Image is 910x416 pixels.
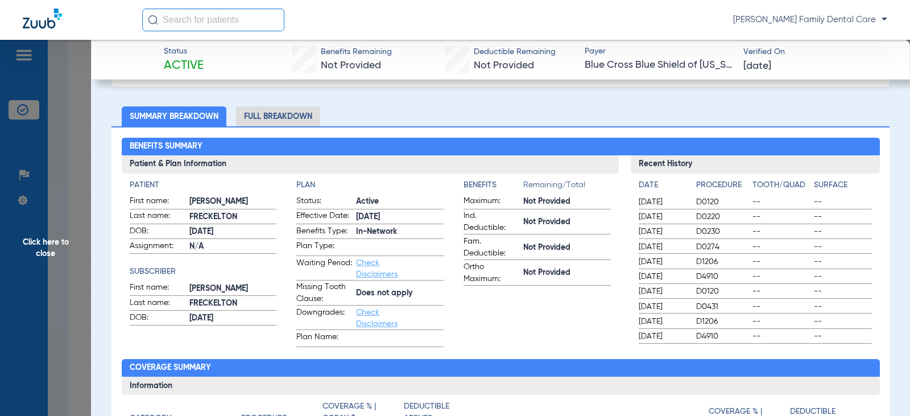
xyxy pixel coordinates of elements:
h4: Patient [130,179,277,191]
span: Missing Tooth Clause: [296,281,352,305]
span: [DATE] [189,312,277,324]
span: Benefits Type: [296,225,352,239]
h4: Date [639,179,686,191]
li: Summary Breakdown [122,106,226,126]
span: Ind. Deductible: [464,210,519,234]
span: [DATE] [639,196,686,208]
app-breakdown-title: Benefits [464,179,523,195]
span: DOB: [130,225,185,239]
span: -- [752,211,810,223]
span: Deductible Remaining [474,46,556,58]
app-breakdown-title: Procedure [696,179,748,195]
span: [DATE] [639,226,686,237]
h4: Plan [296,179,444,191]
span: D1206 [696,256,748,267]
span: -- [814,301,871,312]
span: Waiting Period: [296,257,352,280]
span: -- [752,241,810,253]
span: Remaining/Total [523,179,611,195]
span: [PERSON_NAME] Family Dental Care [733,14,887,26]
span: [DATE] [639,271,686,282]
span: First name: [130,195,185,209]
span: D0120 [696,286,748,297]
span: [DATE] [639,286,686,297]
span: Effective Date: [296,210,352,224]
span: [PERSON_NAME] [189,283,277,295]
span: D0230 [696,226,748,237]
span: FRECKELTON [189,211,277,223]
span: Active [356,196,444,208]
span: Not Provided [523,216,611,228]
span: Payer [585,46,733,57]
span: [DATE] [639,301,686,312]
span: -- [814,226,871,237]
input: Search for patients [142,9,284,31]
span: N/A [189,241,277,253]
img: Search Icon [148,15,158,25]
span: Status: [296,195,352,209]
span: -- [752,256,810,267]
span: -- [752,226,810,237]
span: [DATE] [639,241,686,253]
h3: Recent History [631,155,879,174]
span: [DATE] [743,59,771,73]
span: Fam. Deductible: [464,236,519,260]
span: FRECKELTON [189,298,277,310]
span: -- [752,301,810,312]
span: Blue Cross Blue Shield of [US_STATE] [585,58,733,72]
span: D0220 [696,211,748,223]
span: Benefits Remaining [321,46,392,58]
li: Full Breakdown [236,106,320,126]
span: -- [814,241,871,253]
span: -- [814,211,871,223]
h4: Subscriber [130,266,277,278]
h3: Patient & Plan Information [122,155,619,174]
a: Check Disclaimers [356,308,398,328]
span: D0120 [696,196,748,208]
span: D0274 [696,241,748,253]
h4: Tooth/Quad [752,179,810,191]
a: Check Disclaimers [356,259,398,278]
span: Not Provided [523,242,611,254]
span: [DATE] [639,316,686,327]
span: Downgrades: [296,307,352,329]
span: [DATE] [356,211,444,223]
span: DOB: [130,312,185,326]
span: -- [814,256,871,267]
span: Maximum: [464,195,519,209]
span: [DATE] [639,331,686,342]
span: Assignment: [130,240,185,254]
span: Not Provided [321,60,381,71]
span: D0431 [696,301,748,312]
span: Not Provided [474,60,534,71]
h4: Procedure [696,179,748,191]
span: Not Provided [523,196,611,208]
span: First name: [130,282,185,295]
span: D4910 [696,331,748,342]
span: [DATE] [189,226,277,238]
span: Plan Type: [296,240,352,256]
span: -- [752,286,810,297]
span: -- [752,196,810,208]
app-breakdown-title: Date [639,179,686,195]
h2: Coverage Summary [122,359,880,377]
h4: Benefits [464,179,523,191]
span: -- [814,286,871,297]
h2: Benefits Summary [122,138,880,156]
span: Plan Name: [296,331,352,347]
h4: Surface [814,179,871,191]
span: [DATE] [639,211,686,223]
h3: Information [122,377,880,395]
span: -- [814,196,871,208]
span: Last name: [130,210,185,224]
span: -- [752,271,810,282]
span: In-Network [356,226,444,238]
span: Last name: [130,297,185,311]
span: Does not apply [356,287,444,299]
span: Active [164,58,204,74]
span: -- [814,271,871,282]
span: D4910 [696,271,748,282]
span: Not Provided [523,267,611,279]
